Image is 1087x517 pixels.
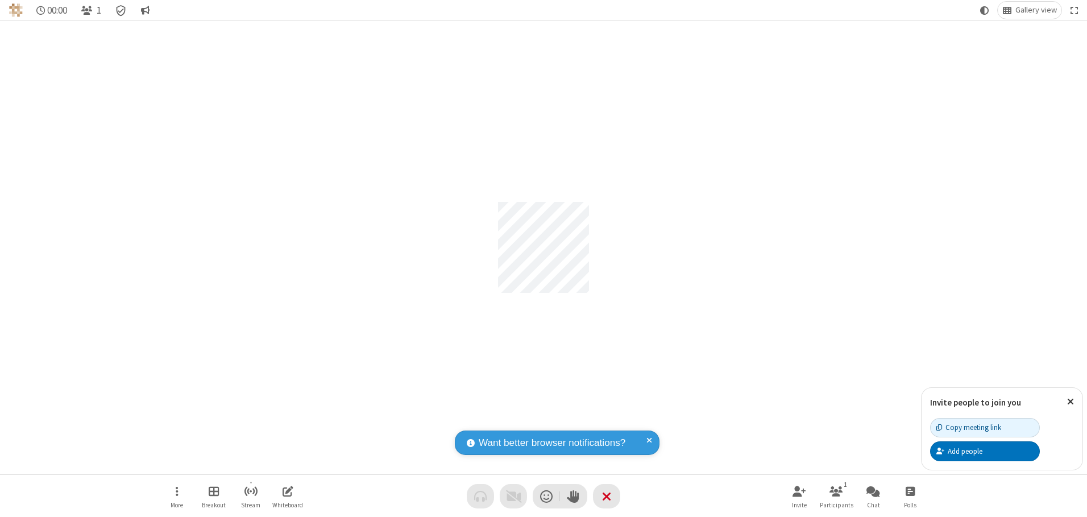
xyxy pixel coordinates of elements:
[32,2,72,19] div: Timer
[936,422,1001,433] div: Copy meeting link
[856,480,890,512] button: Open chat
[930,441,1040,461] button: Add people
[47,5,67,16] span: 00:00
[819,480,853,512] button: Open participant list
[560,484,587,508] button: Raise hand
[1066,2,1083,19] button: Fullscreen
[97,5,101,16] span: 1
[271,480,305,512] button: Open shared whiteboard
[904,502,916,508] span: Polls
[593,484,620,508] button: End or leave meeting
[234,480,268,512] button: Start streaming
[893,480,927,512] button: Open poll
[930,418,1040,437] button: Copy meeting link
[202,502,226,508] span: Breakout
[241,502,260,508] span: Stream
[500,484,527,508] button: Video
[867,502,880,508] span: Chat
[467,484,494,508] button: Audio problem - check your Internet connection or call by phone
[976,2,994,19] button: Using system theme
[479,436,625,450] span: Want better browser notifications?
[110,2,132,19] div: Meeting details Encryption enabled
[1059,388,1082,416] button: Close popover
[272,502,303,508] span: Whiteboard
[841,479,850,490] div: 1
[1015,6,1057,15] span: Gallery view
[792,502,807,508] span: Invite
[76,2,106,19] button: Open participant list
[998,2,1061,19] button: Change layout
[820,502,853,508] span: Participants
[136,2,154,19] button: Conversation
[9,3,23,17] img: QA Selenium DO NOT DELETE OR CHANGE
[930,397,1021,408] label: Invite people to join you
[782,480,816,512] button: Invite participants (Alt+I)
[171,502,183,508] span: More
[197,480,231,512] button: Manage Breakout Rooms
[533,484,560,508] button: Send a reaction
[160,480,194,512] button: Open menu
